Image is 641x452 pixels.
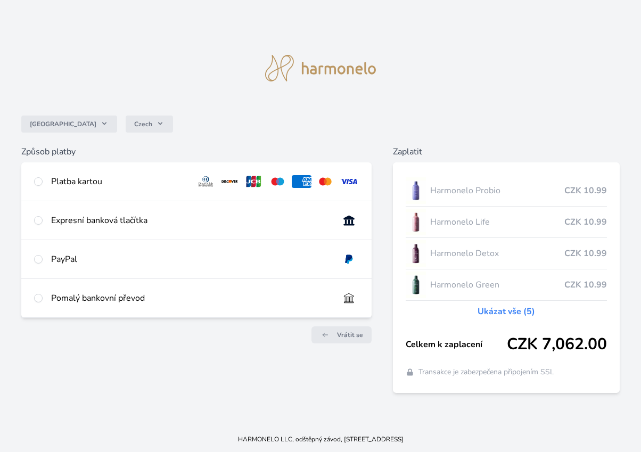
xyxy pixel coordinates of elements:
[311,326,372,343] a: Vrátit se
[292,175,311,188] img: amex.svg
[406,177,426,204] img: CLEAN_PROBIO_se_stinem_x-lo.jpg
[430,278,564,291] span: Harmonelo Green
[126,116,173,133] button: Czech
[393,145,620,158] h6: Zaplatit
[564,278,607,291] span: CZK 10.99
[406,272,426,298] img: CLEAN_GREEN_se_stinem_x-lo.jpg
[406,209,426,235] img: CLEAN_LIFE_se_stinem_x-lo.jpg
[21,116,117,133] button: [GEOGRAPHIC_DATA]
[265,55,376,81] img: logo.svg
[430,184,564,197] span: Harmonelo Probio
[507,335,607,354] span: CZK 7,062.00
[134,120,152,128] span: Czech
[478,305,535,318] a: Ukázat vše (5)
[339,175,359,188] img: visa.svg
[51,175,187,188] div: Platba kartou
[30,120,96,128] span: [GEOGRAPHIC_DATA]
[406,338,507,351] span: Celkem k zaplacení
[339,253,359,266] img: paypal.svg
[339,292,359,305] img: bankTransfer_IBAN.svg
[337,331,363,339] span: Vrátit se
[220,175,240,188] img: discover.svg
[244,175,264,188] img: jcb.svg
[316,175,335,188] img: mc.svg
[564,247,607,260] span: CZK 10.99
[51,253,331,266] div: PayPal
[430,216,564,228] span: Harmonelo Life
[51,292,331,305] div: Pomalý bankovní převod
[339,214,359,227] img: onlineBanking_CZ.svg
[196,175,216,188] img: diners.svg
[430,247,564,260] span: Harmonelo Detox
[51,214,331,227] div: Expresní banková tlačítka
[564,216,607,228] span: CZK 10.99
[21,145,372,158] h6: Způsob platby
[564,184,607,197] span: CZK 10.99
[418,367,554,377] span: Transakce je zabezpečena připojením SSL
[268,175,287,188] img: maestro.svg
[406,240,426,267] img: DETOX_se_stinem_x-lo.jpg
